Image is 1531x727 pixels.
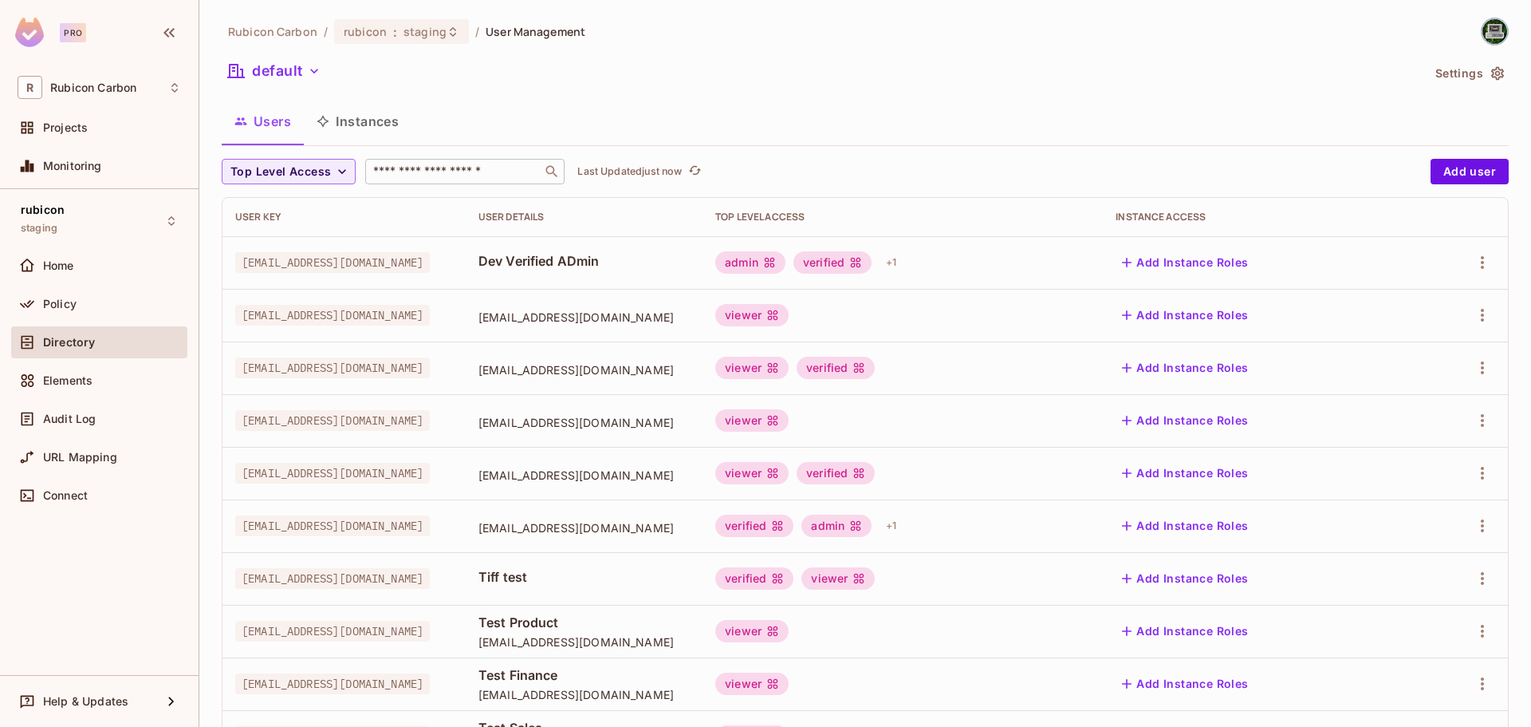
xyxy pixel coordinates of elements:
[715,567,793,590] div: verified
[235,410,430,431] span: [EMAIL_ADDRESS][DOMAIN_NAME]
[478,415,690,430] span: [EMAIL_ADDRESS][DOMAIN_NAME]
[478,634,690,650] span: [EMAIL_ADDRESS][DOMAIN_NAME]
[230,162,331,182] span: Top Level Access
[715,673,789,695] div: viewer
[43,298,77,310] span: Policy
[43,336,95,349] span: Directory
[801,515,872,537] div: admin
[235,621,430,642] span: [EMAIL_ADDRESS][DOMAIN_NAME]
[478,468,690,483] span: [EMAIL_ADDRESS][DOMAIN_NAME]
[478,568,690,586] span: Tiff test
[478,252,690,270] span: Dev Verified ADmin
[478,310,690,325] span: [EMAIL_ADDRESS][DOMAIN_NAME]
[1116,513,1254,539] button: Add Instance Roles
[682,162,704,181] span: Click to refresh data
[43,259,74,272] span: Home
[1429,61,1509,86] button: Settings
[478,666,690,684] span: Test Finance
[43,121,88,134] span: Projects
[43,451,117,464] span: URL Mapping
[15,18,44,47] img: SReyMgAAAABJRU5ErkJggg==
[715,620,789,642] div: viewer
[685,162,704,181] button: refresh
[1116,408,1254,433] button: Add Instance Roles
[403,24,447,39] span: staging
[577,165,682,178] p: Last Updated just now
[478,211,690,223] div: User Details
[235,674,430,694] span: [EMAIL_ADDRESS][DOMAIN_NAME]
[304,101,411,141] button: Instances
[324,24,328,39] li: /
[1116,250,1254,275] button: Add Instance Roles
[1116,302,1254,328] button: Add Instance Roles
[478,687,690,702] span: [EMAIL_ADDRESS][DOMAIN_NAME]
[1116,671,1254,697] button: Add Instance Roles
[235,516,430,536] span: [EMAIL_ADDRESS][DOMAIN_NAME]
[344,24,387,39] span: rubicon
[1116,460,1254,486] button: Add Instance Roles
[1116,355,1254,381] button: Add Instance Roles
[392,26,398,38] span: :
[486,24,585,39] span: User Management
[1116,566,1254,591] button: Add Instance Roles
[235,568,430,589] span: [EMAIL_ADDRESS][DOMAIN_NAME]
[43,489,88,502] span: Connect
[21,203,65,216] span: rubicon
[478,614,690,631] span: Test Product
[18,76,42,99] span: R
[715,357,789,379] div: viewer
[478,520,690,535] span: [EMAIL_ADDRESS][DOMAIN_NAME]
[43,160,102,172] span: Monitoring
[715,211,1090,223] div: Top Level Access
[715,251,785,274] div: admin
[235,211,453,223] div: User Key
[793,251,872,274] div: verified
[715,462,789,484] div: viewer
[475,24,479,39] li: /
[715,304,789,326] div: viewer
[235,305,430,326] span: [EMAIL_ADDRESS][DOMAIN_NAME]
[43,695,128,708] span: Help & Updates
[228,24,317,39] span: the active workspace
[43,413,96,425] span: Audit Log
[880,513,903,539] div: + 1
[222,159,356,184] button: Top Level Access
[880,250,903,275] div: + 1
[797,462,875,484] div: verified
[1482,18,1508,45] img: Test Automation
[801,567,875,590] div: viewer
[797,357,875,379] div: verified
[1116,618,1254,644] button: Add Instance Roles
[715,409,789,432] div: viewer
[478,362,690,377] span: [EMAIL_ADDRESS][DOMAIN_NAME]
[235,358,430,378] span: [EMAIL_ADDRESS][DOMAIN_NAME]
[222,101,304,141] button: Users
[60,23,86,42] div: Pro
[43,374,92,387] span: Elements
[21,222,57,235] span: staging
[222,58,327,84] button: default
[50,81,136,94] span: Workspace: Rubicon Carbon
[1431,159,1509,184] button: Add user
[715,515,793,537] div: verified
[235,252,430,273] span: [EMAIL_ADDRESS][DOMAIN_NAME]
[688,164,702,180] span: refresh
[1116,211,1399,223] div: Instance Access
[235,463,430,484] span: [EMAIL_ADDRESS][DOMAIN_NAME]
